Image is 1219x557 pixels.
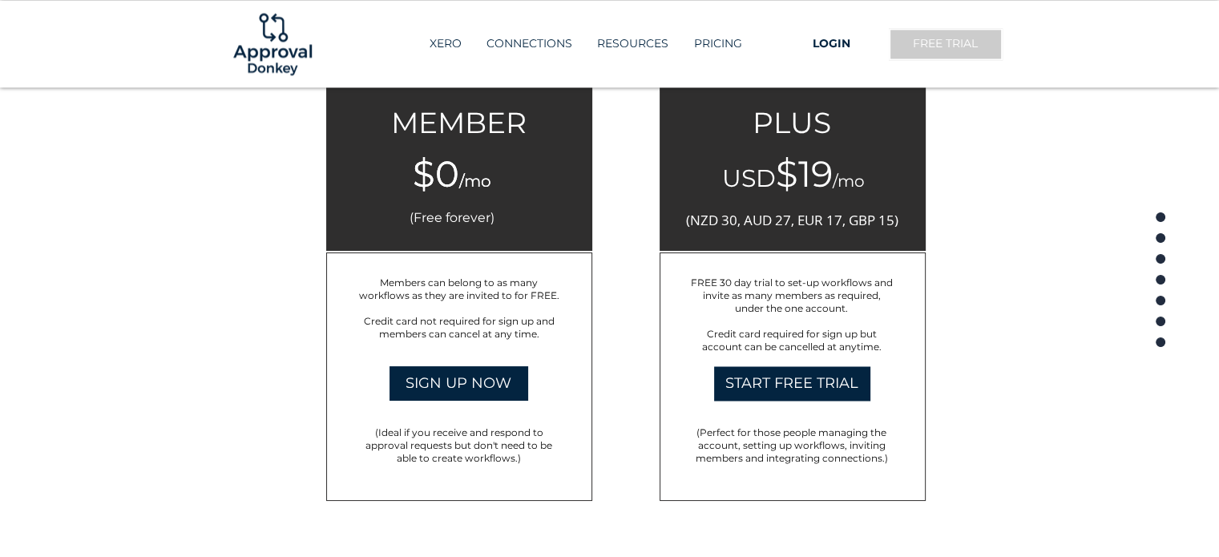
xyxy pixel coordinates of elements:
[589,30,676,57] p: RESOURCES
[406,373,511,394] span: SIGN UP NOW
[686,30,750,57] p: PRICING
[702,328,882,353] span: Credit card required for sign up but account can be cancelled at anytime.
[889,28,1003,60] a: FREE TRIAL
[364,315,555,340] span: Credit card not required for sign up and members can cancel at any time.
[722,163,776,193] span: USD
[584,30,680,57] div: RESOURCES
[714,366,870,401] a: START FREE TRIAL
[913,36,978,52] span: FREE TRIAL
[459,172,491,191] span: /mo
[813,36,850,52] span: LOGIN
[686,211,898,229] span: (NZD 30, AUD 27, EUR 17, GBP 15)
[397,30,775,57] nav: Site
[1149,207,1172,351] nav: Page
[691,276,893,314] span: FREE 30 day trial to set-up workflows and invite as many members as required, under the one account.
[391,105,527,140] span: MEMBER
[725,373,858,394] span: START FREE TRIAL
[680,30,754,57] a: PRICING
[417,30,474,57] a: XERO
[474,30,584,57] a: CONNECTIONS
[229,1,316,87] img: Logo-01.png
[337,263,563,283] h6: Includes:
[365,426,552,464] span: (Ideal if you receive and respond to approval requests but don't need to be able to create workfl...
[833,172,865,191] span: /mo
[359,276,559,301] span: Members can belong to as many workflows as they are invited to for FREE.
[422,30,470,57] p: XERO
[478,30,580,57] p: CONNECTIONS
[390,366,528,401] a: SIGN UP NOW
[753,105,831,140] span: PLUS
[775,28,889,60] a: LOGIN
[696,426,888,464] span: (Perfect for those people managing the account, setting up workflows, inviting members and integr...
[413,151,459,196] span: $0
[776,151,833,196] span: $19
[410,210,494,225] span: (Free forever)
